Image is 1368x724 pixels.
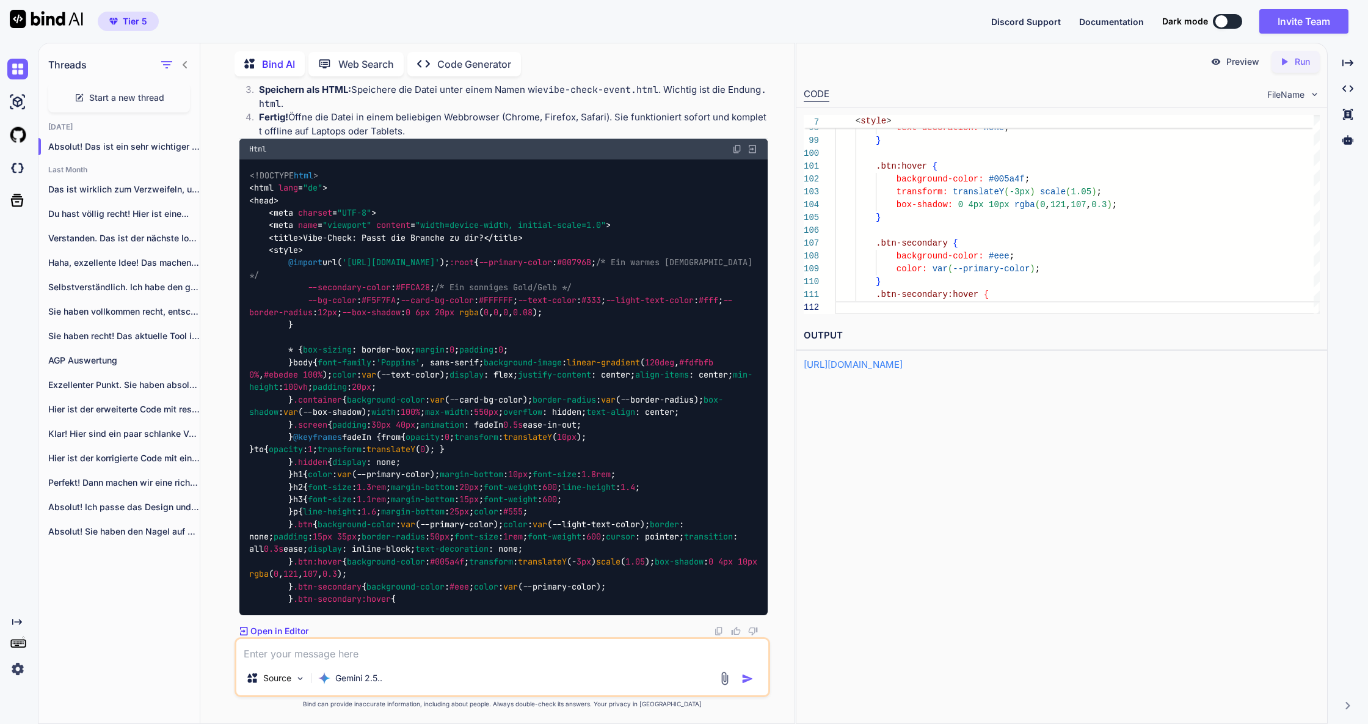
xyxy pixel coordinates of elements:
span: max-width [425,407,469,418]
span: 4px [969,200,984,210]
span: style [274,244,298,255]
span: @keyframes [293,431,342,442]
p: Haha, exzellente Idee! Das machen wir. Ein... [48,257,200,269]
span: --bg-color [308,294,357,305]
div: 107 [804,237,819,250]
p: Run [1295,56,1310,68]
span: 0.08 [513,307,533,318]
span: linear-gradient [567,357,640,368]
span: rgba [1014,200,1035,210]
span: 121 [1050,200,1066,210]
span: 1.8rem [581,469,611,480]
span: ( [1035,200,1040,210]
span: background-color: [897,251,984,261]
p: Web Search [338,57,394,71]
span: background-color [347,556,425,567]
p: Sie haben recht! Das aktuelle Tool ist... [48,330,200,342]
p: Bind AI [262,57,295,71]
div: 101 [804,160,819,173]
span: html [254,183,274,194]
span: 120deg [645,357,674,368]
span: none [984,123,1005,133]
div: 104 [804,199,819,211]
span: 0 [1040,200,1045,210]
span: #eee [989,251,1010,261]
img: preview [1210,56,1221,67]
span: min-height [249,369,752,392]
span: .screen [293,419,327,430]
span: border [650,519,679,530]
span: 0 [503,307,508,318]
div: 106 [804,224,819,237]
span: "width=device-width, initial-scale=1.0" [415,220,606,231]
div: 102 [804,173,819,186]
span: 0 [493,307,498,318]
span: var [430,394,445,405]
code: vibe-check-event.html [543,84,658,96]
p: Code Generator [437,57,511,71]
span: 10px [989,200,1010,210]
span: .btn:hover [876,161,927,171]
button: Documentation [1079,15,1144,28]
span: box-shadow: [897,200,953,210]
span: color [503,519,528,530]
span: ( [1005,187,1010,197]
span: line-height [562,481,616,492]
div: 103 [804,186,819,199]
span: Tier 5 [123,15,147,27]
span: content [376,220,410,231]
span: 1.05 [1071,187,1092,197]
span: charset [298,207,332,218]
span: margin-bottom [391,481,454,492]
span: .btn [293,556,313,567]
span: font-size [308,494,352,505]
h2: [DATE] [38,122,200,132]
span: } [876,277,881,287]
span: 7 [804,116,819,129]
span: 0 [406,307,410,318]
span: , [1086,200,1091,210]
span: /* Ein warmes [DEMOGRAPHIC_DATA] */ [249,257,757,280]
span: < = > [269,207,376,218]
span: meta [274,207,293,218]
span: Html [249,144,266,154]
span: lang [278,183,298,194]
img: Gemini 2.5 Pro [318,672,330,684]
span: border-radius [362,531,425,542]
span: --secondary-color [308,282,391,293]
span: @import [288,257,322,268]
span: h1 [293,469,303,480]
p: Du hast völlig recht! Hier ist eine... [48,208,200,220]
span: name [298,220,318,231]
span: transform [469,556,513,567]
span: display [332,456,366,467]
span: head [254,195,274,206]
code: Vibe-Check: Passt die Branche zu dir? [249,169,762,605]
p: Hier ist der korrigierte Code mit einem... [48,452,200,464]
span: 'Poppins' [376,357,420,368]
span: 10px [508,469,528,480]
span: --primary-color [479,257,552,268]
span: 0% [249,369,259,380]
span: < > [269,232,303,243]
span: 20px [435,307,454,318]
span: 50px [430,531,449,542]
span: } [876,136,881,145]
span: 1.6 [362,506,376,517]
div: 108 [804,250,819,263]
span: body [293,357,313,368]
span: scale [596,556,620,567]
span: } [876,213,881,222]
span: margin-bottom [440,469,503,480]
span: title [493,232,518,243]
p: Perfekt! Dann machen wir eine richtig ausführliche,... [48,477,200,489]
span: 1 [308,444,313,455]
span: html [294,170,313,181]
span: var [401,519,415,530]
span: /* Ein sonniges Gold/Gelb */ [435,282,572,293]
span: '[URL][DOMAIN_NAME]' [342,257,440,268]
span: #FFCA28 [396,282,430,293]
span: 1.1rem [357,494,386,505]
span: padding [313,382,347,393]
span: .container [293,394,342,405]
